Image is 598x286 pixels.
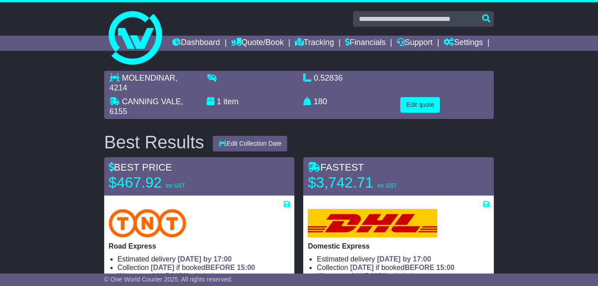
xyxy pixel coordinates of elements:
li: Estimated delivery [118,255,290,263]
span: BEFORE [405,264,435,271]
span: 0.52836 [314,74,343,82]
span: [DATE] by 17:00 [178,255,232,263]
span: 250 [374,272,386,280]
p: Domestic Express [308,242,489,250]
span: if booked [350,264,454,271]
p: $3,742.71 [308,174,419,192]
a: Quote/Book [231,36,284,51]
p: Road Express [109,242,290,250]
li: Collection [118,263,290,272]
li: Estimated delivery [317,255,489,263]
a: Tracking [295,36,334,51]
span: [DATE] by 17:00 [377,255,431,263]
span: BEFORE [205,264,235,271]
span: 15:00 [237,264,255,271]
img: DHL: Domestic Express [308,209,437,237]
span: , 6155 [110,97,183,116]
li: Warranty of AUD included. [317,272,489,280]
button: Edit Collection Date [213,136,287,151]
span: $ [370,272,386,280]
img: TNT Domestic: Road Express [109,209,186,237]
span: inc GST [166,183,185,189]
span: 250 [175,272,187,280]
a: Financials [345,36,386,51]
span: FASTEST [308,162,364,173]
span: item [224,97,239,106]
span: BEST PRICE [109,162,172,173]
a: Support [397,36,433,51]
span: CANNING VALE [122,97,181,106]
span: 180 [314,97,327,106]
li: Warranty of AUD included. [118,272,290,280]
a: Dashboard [172,36,220,51]
span: MOLENDINAR [122,74,175,82]
p: $467.92 [109,174,220,192]
span: 1 [217,97,221,106]
span: © One World Courier 2025. All rights reserved. [104,276,233,283]
span: if booked [151,264,255,271]
li: Collection [317,263,489,272]
button: Edit quote [400,97,440,113]
span: 15:00 [436,264,455,271]
div: Best Results [100,132,209,152]
span: [DATE] [151,264,175,271]
span: [DATE] [350,264,374,271]
span: , 4214 [110,74,178,92]
a: Settings [443,36,483,51]
span: $ [171,272,187,280]
span: inc GST [377,183,396,189]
